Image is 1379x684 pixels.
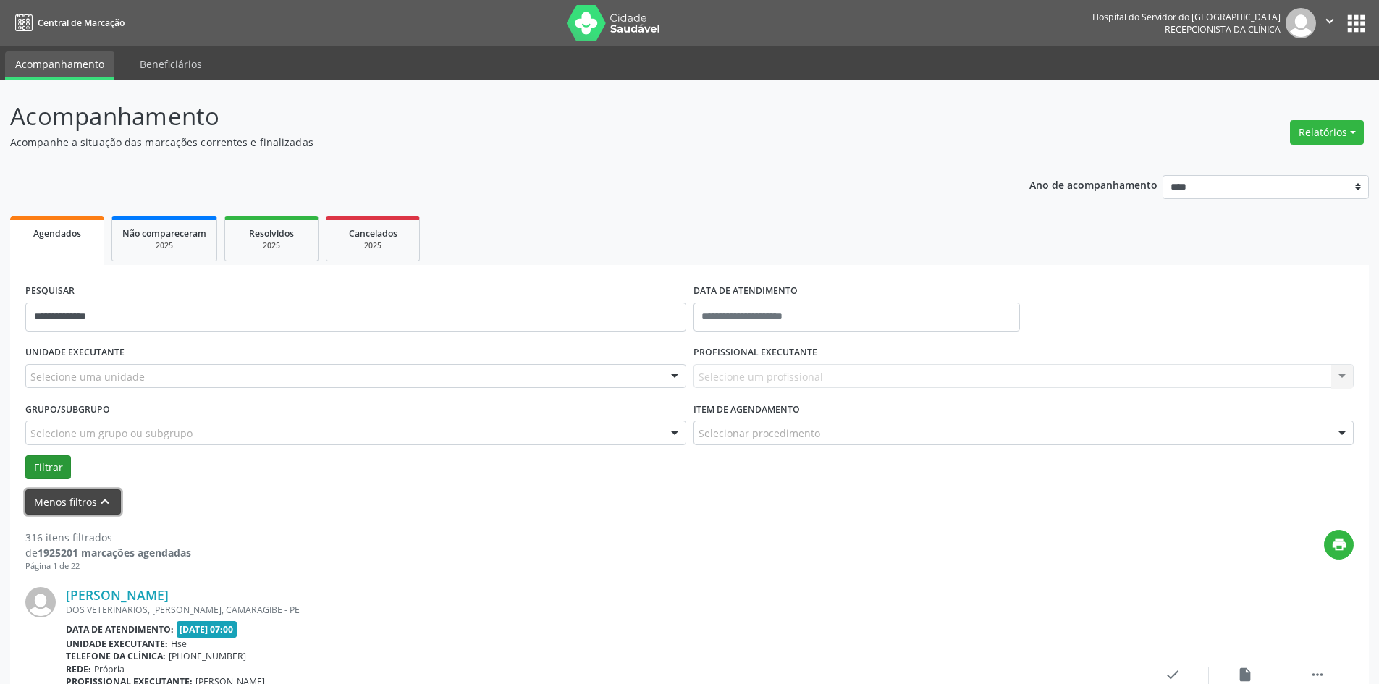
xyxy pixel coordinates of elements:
button: apps [1344,11,1369,36]
i:  [1322,13,1338,29]
label: DATA DE ATENDIMENTO [693,280,798,303]
button: Menos filtroskeyboard_arrow_up [25,489,121,515]
i: keyboard_arrow_up [97,494,113,510]
div: Hospital do Servidor do [GEOGRAPHIC_DATA] [1092,11,1281,23]
p: Acompanhe a situação das marcações correntes e finalizadas [10,135,961,150]
a: Central de Marcação [10,11,125,35]
b: Telefone da clínica: [66,650,166,662]
i:  [1310,667,1325,683]
div: de [25,545,191,560]
div: Página 1 de 22 [25,560,191,573]
span: Própria [94,663,125,675]
button:  [1316,8,1344,38]
p: Ano de acompanhamento [1029,175,1157,193]
label: PESQUISAR [25,280,75,303]
label: Grupo/Subgrupo [25,398,110,421]
a: Acompanhamento [5,51,114,80]
span: Cancelados [349,227,397,240]
strong: 1925201 marcações agendadas [38,546,191,560]
span: Selecione um grupo ou subgrupo [30,426,193,441]
div: 316 itens filtrados [25,530,191,545]
div: DOS VETERINARIOS, [PERSON_NAME], CAMARAGIBE - PE [66,604,1136,616]
span: [PHONE_NUMBER] [169,650,246,662]
button: print [1324,530,1354,560]
label: Item de agendamento [693,398,800,421]
span: Recepcionista da clínica [1165,23,1281,35]
label: UNIDADE EXECUTANTE [25,342,125,364]
b: Data de atendimento: [66,623,174,636]
p: Acompanhamento [10,98,961,135]
span: [DATE] 07:00 [177,621,237,638]
i: insert_drive_file [1237,667,1253,683]
div: 2025 [337,240,409,251]
i: print [1331,536,1347,552]
span: Selecionar procedimento [699,426,820,441]
span: Selecione uma unidade [30,369,145,384]
img: img [25,587,56,617]
div: 2025 [122,240,206,251]
b: Unidade executante: [66,638,168,650]
span: Resolvidos [249,227,294,240]
button: Relatórios [1290,120,1364,145]
img: img [1286,8,1316,38]
button: Filtrar [25,455,71,480]
b: Rede: [66,663,91,675]
i: check [1165,667,1181,683]
label: PROFISSIONAL EXECUTANTE [693,342,817,364]
span: Central de Marcação [38,17,125,29]
span: Agendados [33,227,81,240]
a: [PERSON_NAME] [66,587,169,603]
span: Hse [171,638,187,650]
a: Beneficiários [130,51,212,77]
div: 2025 [235,240,308,251]
span: Não compareceram [122,227,206,240]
